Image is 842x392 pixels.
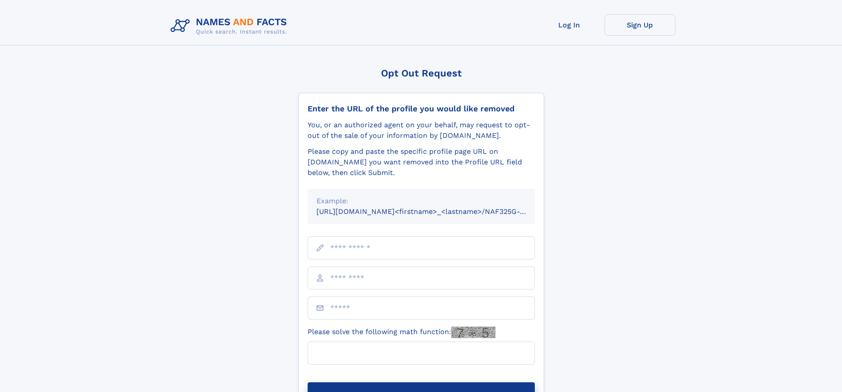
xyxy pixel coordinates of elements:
[308,120,535,141] div: You, or an authorized agent on your behalf, may request to opt-out of the sale of your informatio...
[308,146,535,178] div: Please copy and paste the specific profile page URL on [DOMAIN_NAME] you want removed into the Pr...
[316,207,552,216] small: [URL][DOMAIN_NAME]<firstname>_<lastname>/NAF325G-xxxxxxxx
[605,14,675,36] a: Sign Up
[316,196,526,206] div: Example:
[298,68,544,79] div: Opt Out Request
[308,327,495,338] label: Please solve the following math function:
[534,14,605,36] a: Log In
[308,104,535,114] div: Enter the URL of the profile you would like removed
[167,14,294,38] img: Logo Names and Facts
